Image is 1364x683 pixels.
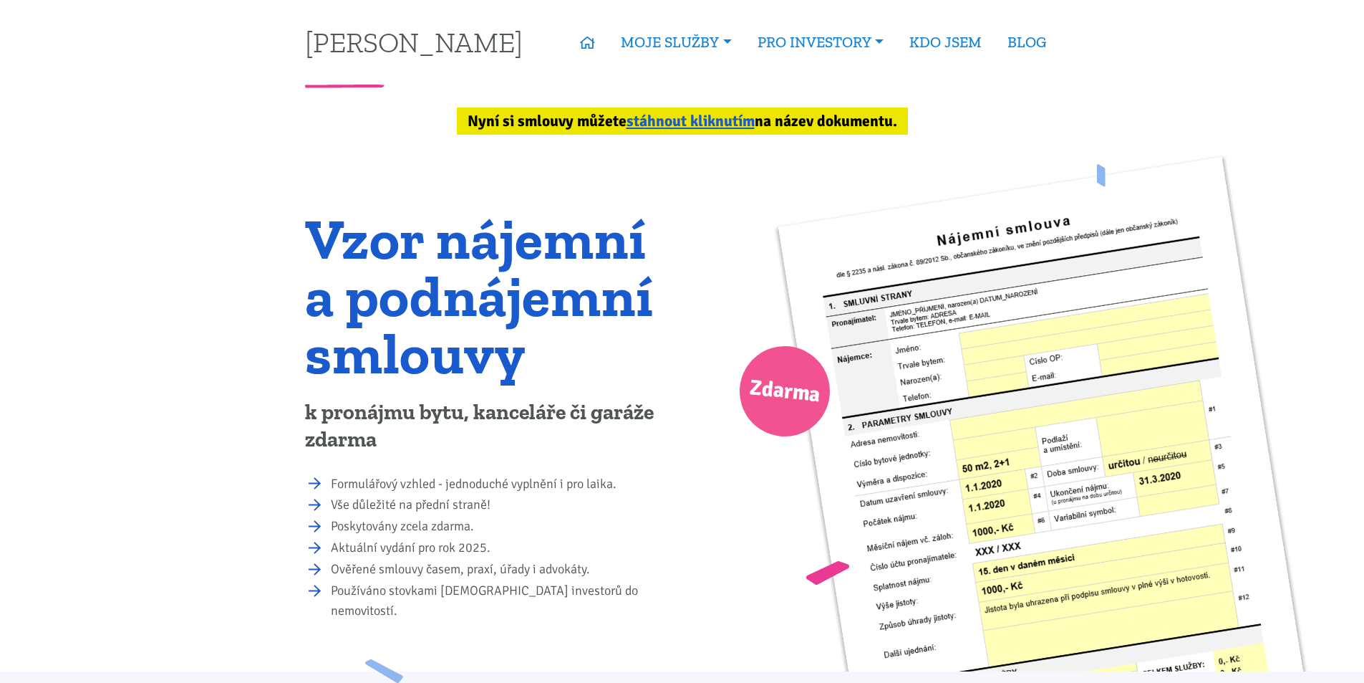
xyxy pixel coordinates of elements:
[608,26,744,59] a: MOJE SLUŽBY
[331,517,672,537] li: Poskytovány zcela zdarma.
[331,538,672,558] li: Aktuální vydání pro rok 2025.
[627,112,755,130] a: stáhnout kliknutím
[305,399,672,454] p: k pronájmu bytu, kanceláře či garáže zdarma
[331,560,672,580] li: Ověřené smlouvy časem, praxí, úřady i advokáty.
[331,581,672,621] li: Používáno stovkami [DEMOGRAPHIC_DATA] investorů do nemovitostí.
[745,26,896,59] a: PRO INVESTORY
[995,26,1059,59] a: BLOG
[457,108,908,135] div: Nyní si smlouvy můžete na název dokumentu.
[305,210,672,382] h1: Vzor nájemní a podnájemní smlouvy
[305,28,523,56] a: [PERSON_NAME]
[331,495,672,515] li: Vše důležité na přední straně!
[896,26,995,59] a: KDO JSEM
[748,369,822,414] span: Zdarma
[331,474,672,495] li: Formulářový vzhled - jednoduché vyplnění i pro laika.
